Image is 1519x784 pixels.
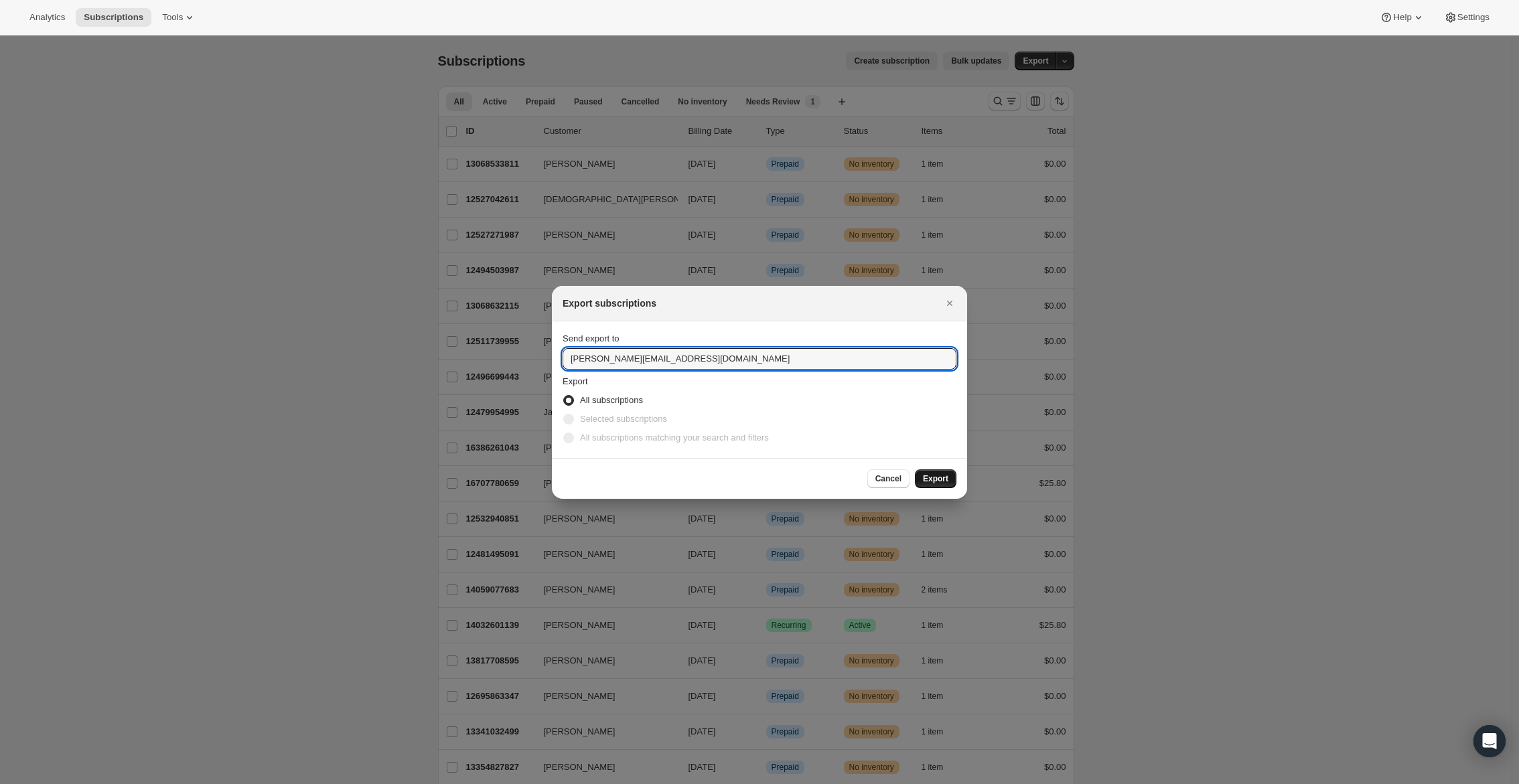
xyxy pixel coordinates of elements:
button: Help [1372,8,1433,27]
button: Cancel [867,469,910,488]
span: All subscriptions [580,395,643,405]
button: Export [915,469,956,488]
div: Open Intercom Messenger [1473,725,1506,757]
span: Selected subscriptions [580,414,667,424]
span: Export [563,376,588,386]
span: Cancel [875,473,901,484]
span: Settings [1457,12,1490,23]
button: Analytics [21,8,73,27]
button: Tools [154,8,204,27]
h2: Export subscriptions [563,297,656,310]
button: Subscriptions [76,8,151,27]
span: Export [923,473,948,484]
span: All subscriptions matching your search and filters [580,433,769,443]
span: Help [1393,12,1411,23]
button: Close [940,294,959,313]
span: Analytics [29,12,65,23]
span: Send export to [563,333,620,343]
span: Subscriptions [84,12,143,23]
button: Settings [1436,8,1498,27]
span: Tools [162,12,183,23]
